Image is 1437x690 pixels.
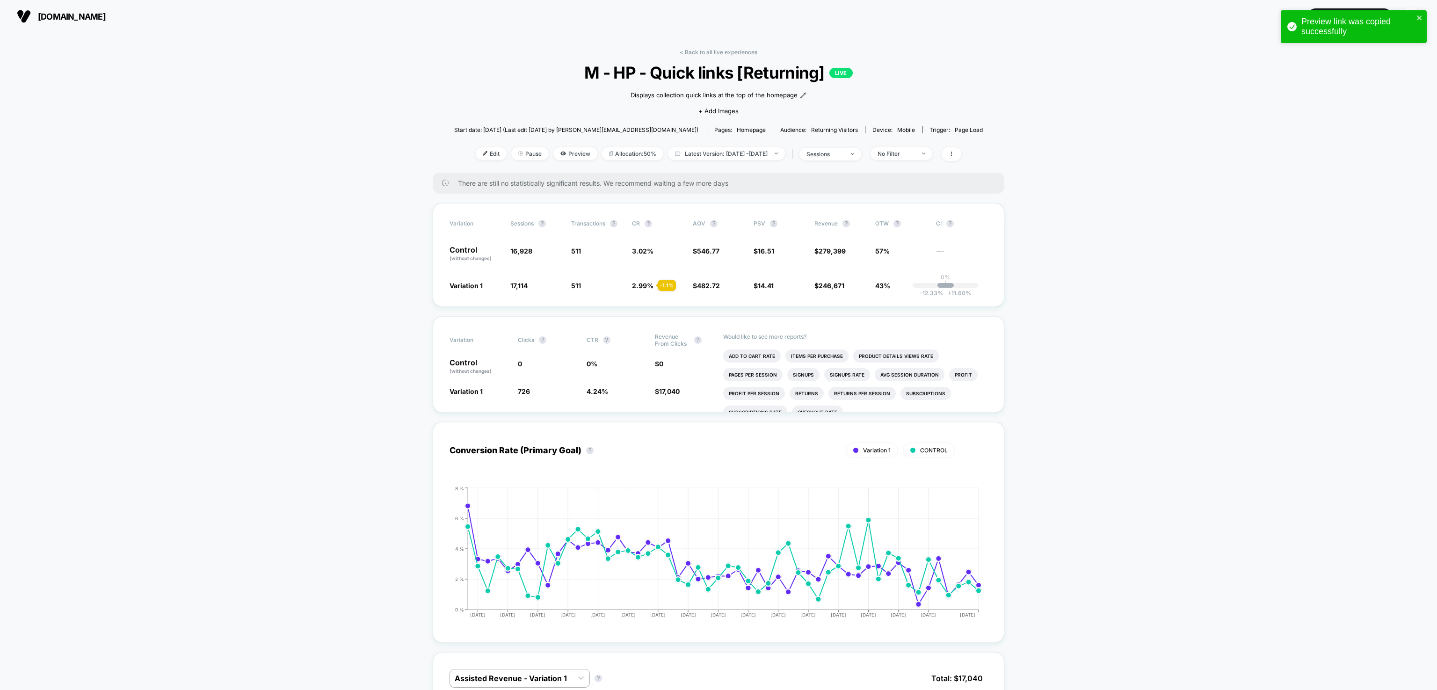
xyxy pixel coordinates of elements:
tspan: 2 % [455,576,464,581]
span: Page Load [955,126,983,133]
span: 511 [571,282,581,290]
span: 17,114 [510,282,528,290]
p: | [944,281,946,288]
li: Signups Rate [824,368,870,381]
button: ? [770,220,777,227]
li: Add To Cart Rate [723,349,781,363]
button: ? [893,220,901,227]
img: rebalance [609,151,613,156]
div: Preview link was copied successfully [1301,17,1414,36]
p: 0% [941,274,950,281]
span: [DOMAIN_NAME] [38,12,106,22]
span: $ [814,282,844,290]
span: Variation 1 [450,387,483,395]
span: $ [754,247,774,255]
span: Preview [553,147,597,160]
li: Profit [949,368,978,381]
span: (without changes) [450,255,492,261]
tspan: 4 % [455,545,464,551]
span: Latest Version: [DATE] - [DATE] [668,147,785,160]
tspan: [DATE] [530,612,545,617]
li: Checkout Rate [792,406,843,419]
div: Pages: [714,126,766,133]
span: Total: $ 17,040 [927,669,987,688]
button: ? [710,220,718,227]
li: Product Details Views Rate [853,349,939,363]
span: Variation [450,220,501,227]
button: ? [610,220,617,227]
span: CR [632,220,640,227]
span: 511 [571,247,581,255]
div: No Filter [878,150,915,157]
tspan: [DATE] [921,612,936,617]
span: CI [936,220,987,227]
span: Start date: [DATE] (Last edit [DATE] by [PERSON_NAME][EMAIL_ADDRESS][DOMAIN_NAME]) [454,126,698,133]
tspan: [DATE] [681,612,696,617]
span: M - HP - Quick links [Returning] [481,63,957,82]
li: Subscriptions Rate [723,406,787,419]
span: Clicks [518,336,534,343]
span: 279,399 [819,247,846,255]
li: Signups [787,368,820,381]
span: 726 [518,387,530,395]
span: -12.33 % [920,290,943,297]
img: calendar [675,151,680,156]
tspan: 6 % [455,515,464,521]
button: [DOMAIN_NAME] [14,9,109,24]
span: 43% [875,282,890,290]
span: Sessions [510,220,534,227]
button: ? [946,220,954,227]
tspan: [DATE] [891,612,906,617]
span: --- [936,248,987,262]
span: Edit [476,147,507,160]
tspan: 0 % [455,606,464,612]
span: 4.24 % [587,387,608,395]
li: Returns [790,387,824,400]
span: 16.51 [758,247,774,255]
span: 2.99 % [632,282,653,290]
span: 17,040 [659,387,680,395]
span: Variation 1 [863,447,891,454]
p: Control [450,246,501,262]
span: Variation [450,333,501,347]
span: homepage [737,126,766,133]
tspan: [DATE] [960,612,975,617]
p: LIVE [829,68,853,78]
span: 246,671 [819,282,844,290]
span: $ [693,247,719,255]
span: 546.77 [697,247,719,255]
div: Trigger: [929,126,983,133]
span: 3.02 % [632,247,653,255]
span: 0 % [587,360,597,368]
img: end [518,151,523,156]
span: Allocation: 50% [602,147,663,160]
span: Returning Visitors [811,126,858,133]
button: ? [842,220,850,227]
tspan: 8 % [455,485,464,491]
span: OTW [875,220,927,227]
button: ? [603,336,610,344]
span: PSV [754,220,765,227]
button: ? [586,447,594,454]
tspan: [DATE] [500,612,515,617]
img: end [922,153,925,154]
tspan: [DATE] [861,612,876,617]
span: Revenue From Clicks [655,333,689,347]
div: TH [1402,7,1420,26]
img: Visually logo [17,9,31,23]
span: $ [655,360,663,368]
tspan: [DATE] [590,612,606,617]
button: TH [1399,7,1423,26]
button: ? [694,336,702,344]
span: 11.60 % [943,290,971,297]
span: 16,928 [510,247,532,255]
button: close [1416,14,1423,23]
img: end [851,153,854,155]
span: + Add Images [698,107,739,115]
button: ? [539,336,546,344]
span: There are still no statistically significant results. We recommend waiting a few more days [458,179,986,187]
tspan: [DATE] [770,612,786,617]
button: ? [645,220,652,227]
img: end [775,153,778,154]
span: CTR [587,336,598,343]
